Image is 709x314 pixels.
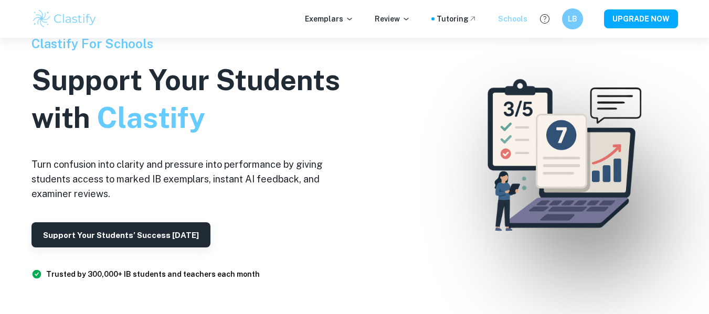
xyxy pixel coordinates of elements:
[536,10,554,28] button: Help and Feedback
[604,9,678,28] button: UPGRADE NOW
[46,268,260,280] h6: Trusted by 300,000+ IB students and teachers each month
[31,157,357,201] h6: Turn confusion into clarity and pressure into performance by giving students access to marked IB ...
[437,13,477,25] a: Tutoring
[566,13,578,25] h6: LB
[31,61,357,137] h1: Support Your Students with
[375,13,410,25] p: Review
[562,8,583,29] button: LB
[470,66,652,248] img: Clastify For Schools Hero
[97,101,205,134] span: Clastify
[31,8,98,29] img: Clastify logo
[305,13,354,25] p: Exemplars
[31,222,210,247] button: Support Your Students’ Success [DATE]
[31,34,357,53] h6: Clastify For Schools
[498,13,527,25] a: Schools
